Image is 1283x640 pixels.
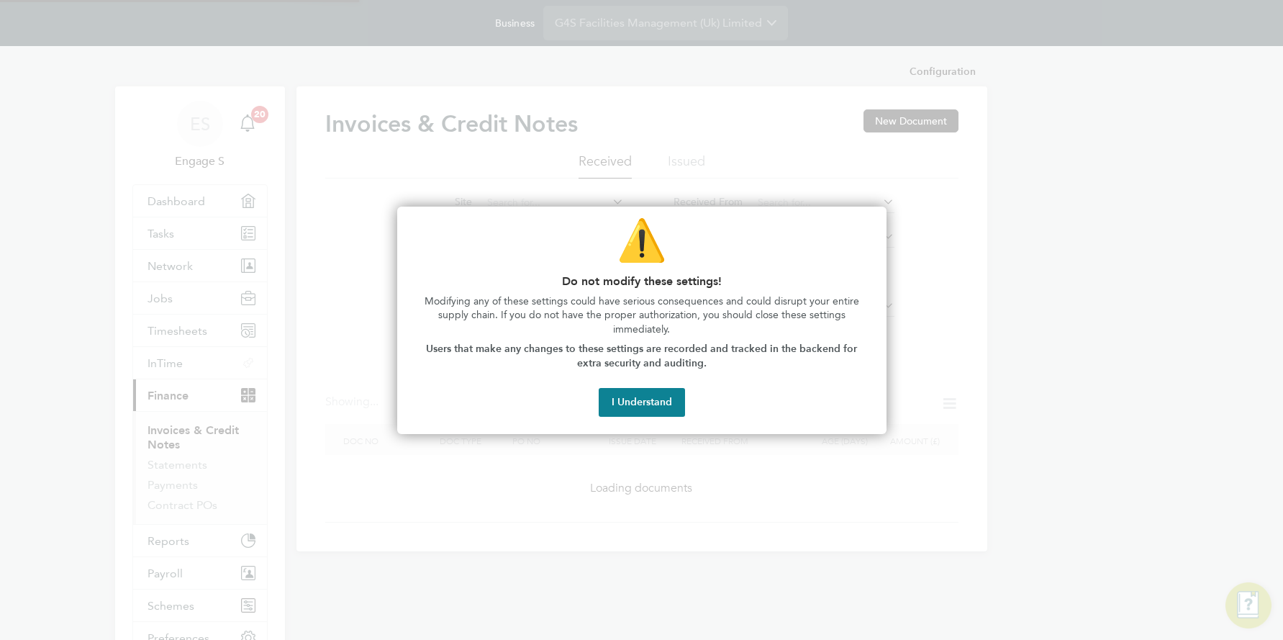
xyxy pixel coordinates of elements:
[599,388,685,417] button: I Understand
[414,212,869,269] p: ⚠️
[426,343,860,369] strong: Users that make any changes to these settings are recorded and tracked in the backend for extra s...
[414,274,869,288] p: Do not modify these settings!
[414,294,869,337] p: Modifying any of these settings could have serious consequences and could disrupt your entire sup...
[397,207,887,434] div: Do not modify these settings!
